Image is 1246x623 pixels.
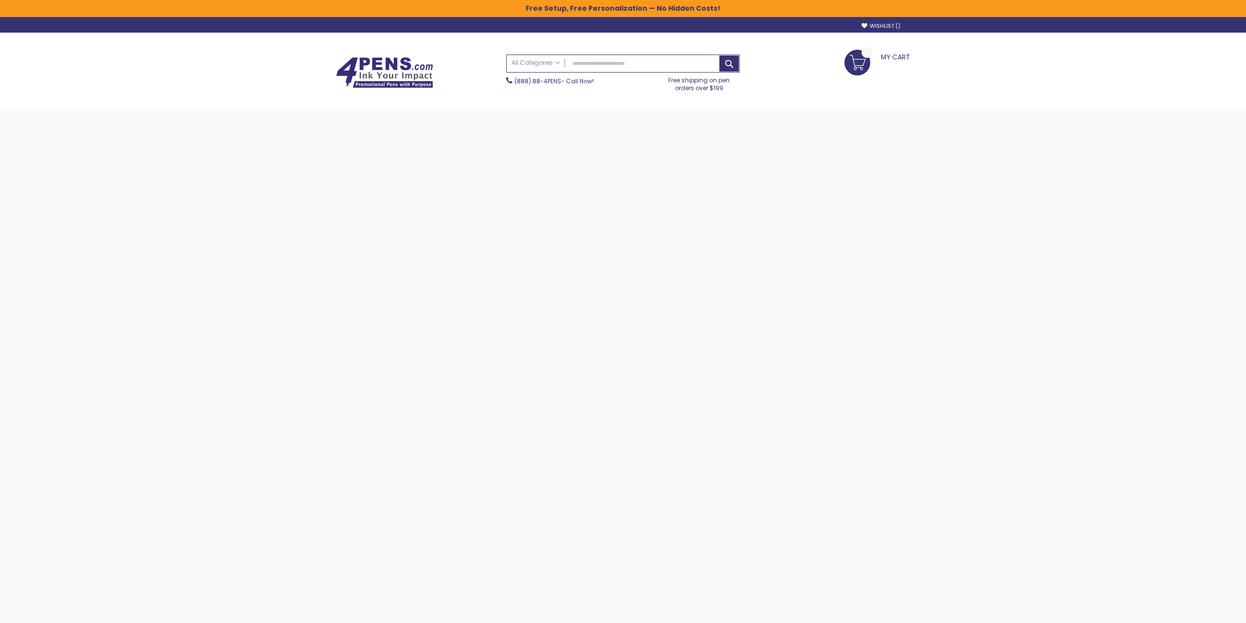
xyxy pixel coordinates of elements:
[512,59,560,67] span: All Categories
[507,55,565,71] a: All Categories
[861,22,900,30] a: Wishlist
[514,77,561,85] a: (888) 88-4PENS
[514,77,594,85] span: - Call Now!
[659,73,740,92] div: Free shipping on pen orders over $199
[336,57,433,88] img: 4Pens Custom Pens and Promotional Products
